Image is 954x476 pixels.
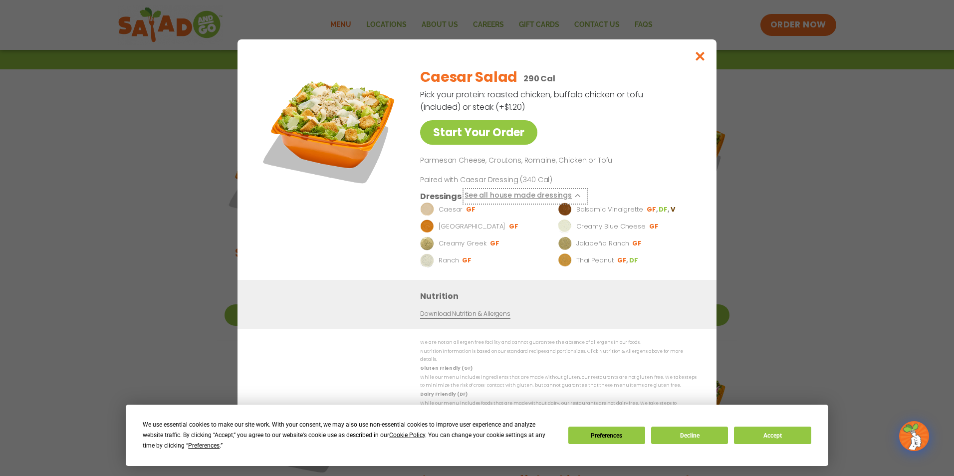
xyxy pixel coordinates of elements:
[651,427,728,444] button: Decline
[576,255,614,265] p: Thai Peanut
[649,222,660,231] li: GF
[629,256,639,265] li: DF
[900,422,928,450] img: wpChatIcon
[420,237,434,250] img: Dressing preview image for Creamy Greek
[420,400,697,415] p: While our menu includes foods that are made without dairy, our restaurants are not dairy free. We...
[420,348,697,363] p: Nutrition information is based on our standard recipes and portion sizes. Click Nutrition & Aller...
[420,120,537,145] a: Start Your Order
[420,365,472,371] strong: Gluten Friendly (GF)
[420,309,510,319] a: Download Nutrition & Allergens
[420,374,697,389] p: While our menu includes ingredients that are made without gluten, our restaurants are not gluten ...
[439,238,486,248] p: Creamy Greek
[523,72,555,85] p: 290 Cal
[659,205,670,214] li: DF
[420,155,693,167] p: Parmesan Cheese, Croutons, Romaine, Chicken or Tofu
[558,253,572,267] img: Dressing preview image for Thai Peanut
[420,290,702,302] h3: Nutrition
[558,220,572,234] img: Dressing preview image for Creamy Blue Cheese
[420,88,645,113] p: Pick your protein: roasted chicken, buffalo chicken or tofu (included) or steak (+$1.20)
[126,405,828,466] div: Cookie Consent Prompt
[576,238,629,248] p: Jalapeño Ranch
[420,220,434,234] img: Dressing preview image for BBQ Ranch
[420,190,462,203] h3: Dressings
[260,59,400,199] img: Featured product photo for Caesar Salad
[439,205,463,215] p: Caesar
[439,255,459,265] p: Ranch
[490,239,500,248] li: GF
[389,432,425,439] span: Cookie Policy
[420,391,467,397] strong: Dairy Friendly (DF)
[143,420,556,451] div: We use essential cookies to make our site work. With your consent, we may also use non-essential ...
[420,67,517,88] h2: Caesar Salad
[188,442,220,449] span: Preferences
[632,239,643,248] li: GF
[462,256,473,265] li: GF
[684,39,716,73] button: Close modal
[568,427,645,444] button: Preferences
[420,339,697,346] p: We are not an allergen free facility and cannot guarantee the absence of allergens in our foods.
[466,205,477,214] li: GF
[617,256,629,265] li: GF
[420,253,434,267] img: Dressing preview image for Ranch
[420,203,434,217] img: Dressing preview image for Caesar
[420,175,605,185] p: Paired with Caesar Dressing (340 Cal)
[558,203,572,217] img: Dressing preview image for Balsamic Vinaigrette
[734,427,811,444] button: Accept
[647,205,659,214] li: GF
[671,205,676,214] li: V
[509,222,519,231] li: GF
[576,222,646,232] p: Creamy Blue Cheese
[439,222,505,232] p: [GEOGRAPHIC_DATA]
[576,205,643,215] p: Balsamic Vinaigrette
[465,190,586,203] button: See all house made dressings
[558,237,572,250] img: Dressing preview image for Jalapeño Ranch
